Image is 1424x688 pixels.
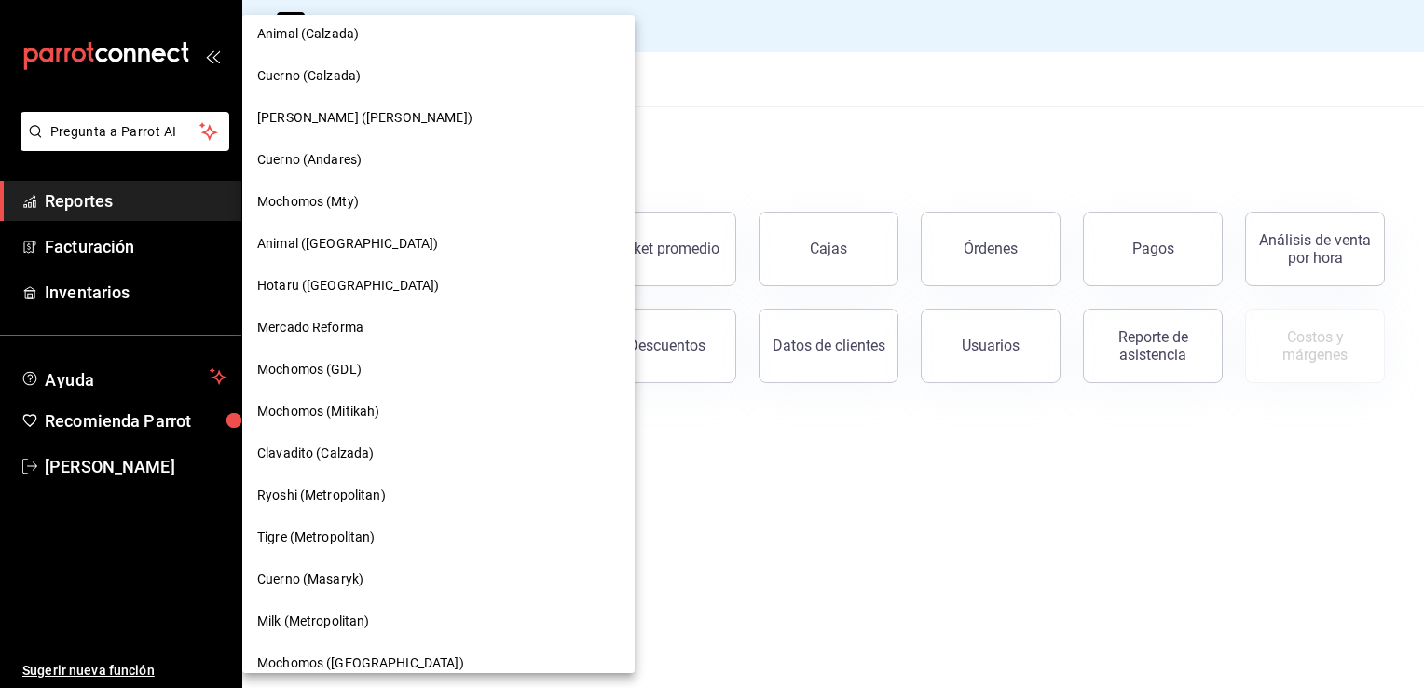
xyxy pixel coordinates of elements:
[257,654,464,673] span: Mochomos ([GEOGRAPHIC_DATA])
[242,558,635,600] div: Cuerno (Masaryk)
[257,234,438,254] span: Animal ([GEOGRAPHIC_DATA])
[257,66,361,86] span: Cuerno (Calzada)
[257,318,363,337] span: Mercado Reforma
[242,13,635,55] div: Animal (Calzada)
[242,97,635,139] div: [PERSON_NAME] ([PERSON_NAME])
[242,391,635,433] div: Mochomos (Mitikah)
[257,192,359,212] span: Mochomos (Mty)
[242,55,635,97] div: Cuerno (Calzada)
[242,307,635,349] div: Mercado Reforma
[242,642,635,684] div: Mochomos ([GEOGRAPHIC_DATA])
[242,139,635,181] div: Cuerno (Andares)
[242,349,635,391] div: Mochomos (GDL)
[257,612,370,631] span: Milk (Metropolitan)
[257,24,359,44] span: Animal (Calzada)
[242,181,635,223] div: Mochomos (Mty)
[242,600,635,642] div: Milk (Metropolitan)
[257,444,375,463] span: Clavadito (Calzada)
[257,108,472,128] span: [PERSON_NAME] ([PERSON_NAME])
[242,433,635,475] div: Clavadito (Calzada)
[257,150,362,170] span: Cuerno (Andares)
[257,360,362,379] span: Mochomos (GDL)
[257,486,386,505] span: Ryoshi (Metropolitan)
[242,265,635,307] div: Hotaru ([GEOGRAPHIC_DATA])
[242,475,635,516] div: Ryoshi (Metropolitan)
[242,516,635,558] div: Tigre (Metropolitan)
[257,528,376,547] span: Tigre (Metropolitan)
[257,570,363,589] span: Cuerno (Masaryk)
[257,276,439,296] span: Hotaru ([GEOGRAPHIC_DATA])
[242,223,635,265] div: Animal ([GEOGRAPHIC_DATA])
[257,402,379,421] span: Mochomos (Mitikah)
